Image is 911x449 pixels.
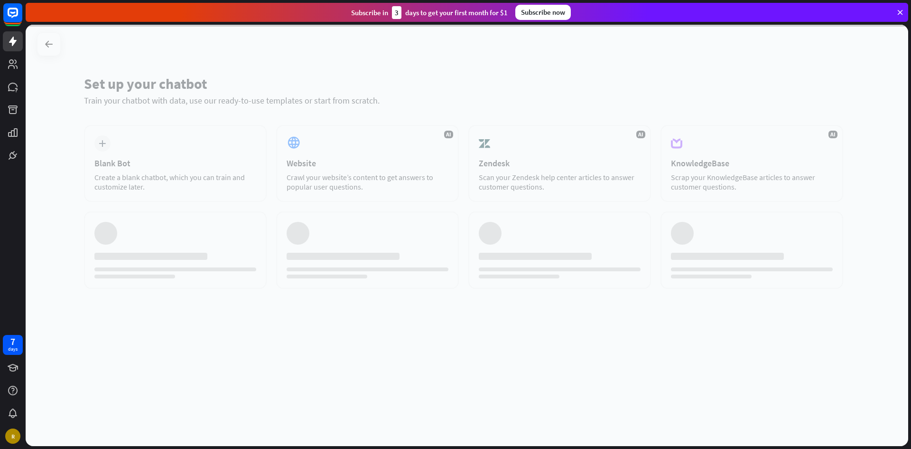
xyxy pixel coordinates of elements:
[351,6,508,19] div: Subscribe in days to get your first month for $1
[3,335,23,355] a: 7 days
[5,429,20,444] div: R
[392,6,401,19] div: 3
[10,337,15,346] div: 7
[515,5,571,20] div: Subscribe now
[8,346,18,353] div: days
